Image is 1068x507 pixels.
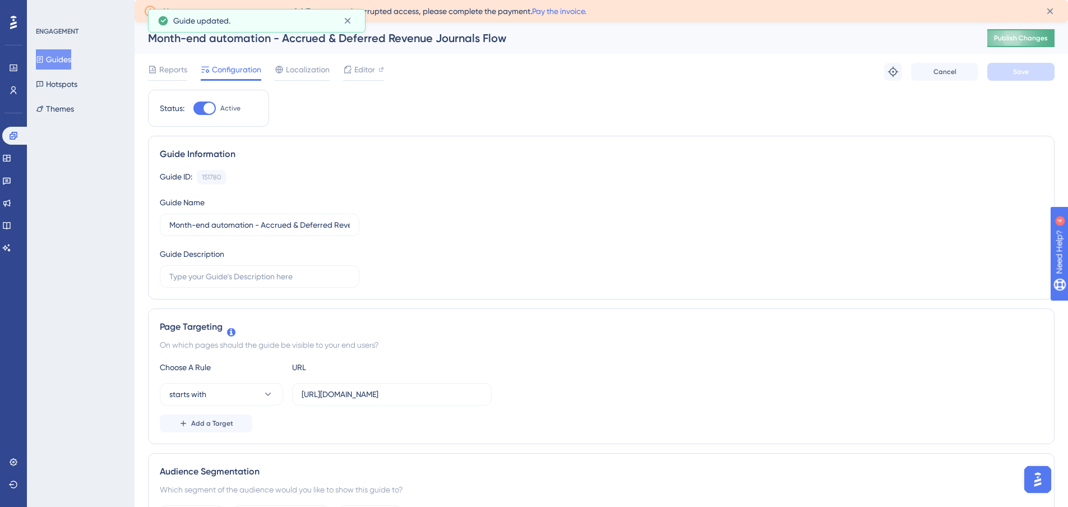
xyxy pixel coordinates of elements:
[36,27,78,36] div: ENGAGEMENT
[1013,67,1029,76] span: Save
[220,104,241,113] span: Active
[286,63,330,76] span: Localization
[160,383,283,405] button: starts with
[354,63,375,76] span: Editor
[160,465,1043,478] div: Audience Segmentation
[994,34,1048,43] span: Publish Changes
[159,63,187,76] span: Reports
[292,361,415,374] div: URL
[1021,463,1055,496] iframe: UserGuiding AI Assistant Launcher
[36,49,71,70] button: Guides
[911,63,978,81] button: Cancel
[160,483,1043,496] div: Which segment of the audience would you like to show this guide to?
[36,74,77,94] button: Hotspots
[164,4,586,18] span: Your recent payment was unsuccessful. To ensure uninterrupted access, please complete the payment.
[169,270,350,283] input: Type your Guide’s Description here
[78,6,81,15] div: 4
[933,67,956,76] span: Cancel
[169,388,206,401] span: starts with
[302,388,482,400] input: yourwebsite.com/path
[160,196,205,209] div: Guide Name
[202,173,221,182] div: 151780
[160,320,1043,334] div: Page Targeting
[212,63,261,76] span: Configuration
[173,14,230,27] span: Guide updated.
[169,219,350,231] input: Type your Guide’s Name here
[36,99,74,119] button: Themes
[191,419,233,428] span: Add a Target
[148,30,959,46] div: Month-end automation - Accrued & Deferred Revenue Journals Flow
[160,338,1043,352] div: On which pages should the guide be visible to your end users?
[160,414,252,432] button: Add a Target
[160,170,192,185] div: Guide ID:
[160,361,283,374] div: Choose A Rule
[987,29,1055,47] button: Publish Changes
[160,148,1043,161] div: Guide Information
[987,63,1055,81] button: Save
[26,3,70,16] span: Need Help?
[532,7,586,16] a: Pay the invoice.
[160,102,184,115] div: Status:
[160,247,224,261] div: Guide Description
